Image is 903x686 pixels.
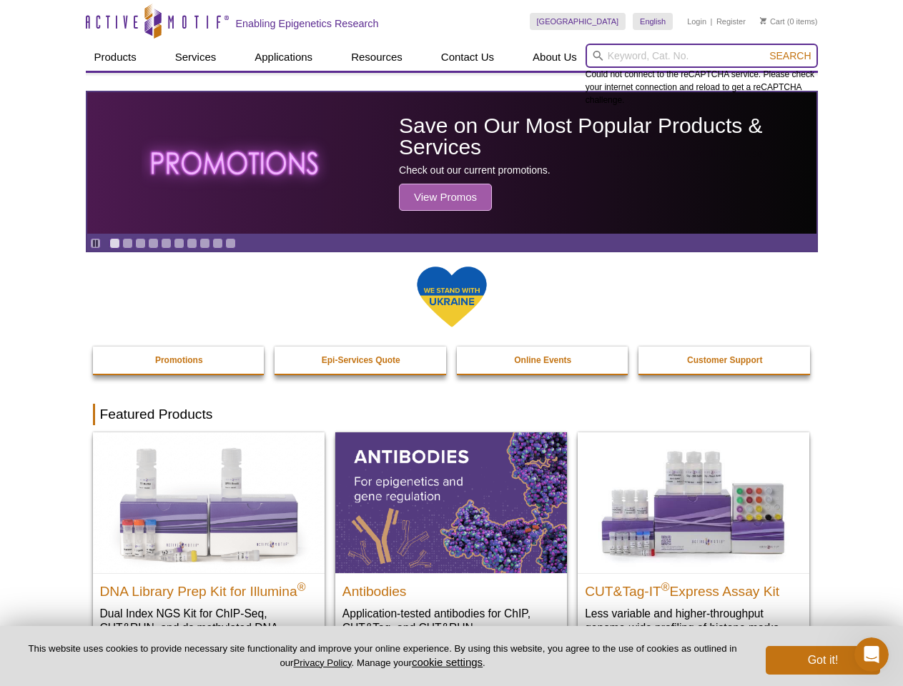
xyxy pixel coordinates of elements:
[578,432,809,649] a: CUT&Tag-IT® Express Assay Kit CUT&Tag-IT®Express Assay Kit Less variable and higher-throughput ge...
[93,404,811,425] h2: Featured Products
[585,606,802,635] p: Less variable and higher-throughput genome-wide profiling of histone marks​.
[585,577,802,599] h2: CUT&Tag-IT Express Assay Kit
[335,432,567,572] img: All Antibodies
[766,646,880,675] button: Got it!
[854,637,889,672] iframe: Intercom live chat
[225,238,236,249] a: Go to slide 10
[148,238,159,249] a: Go to slide 4
[711,13,713,30] li: |
[412,656,483,668] button: cookie settings
[765,49,815,62] button: Search
[199,238,210,249] a: Go to slide 8
[174,238,184,249] a: Go to slide 6
[342,577,560,599] h2: Antibodies
[457,347,630,374] a: Online Events
[760,13,818,30] li: (0 items)
[514,355,571,365] strong: Online Events
[297,580,306,592] sup: ®
[760,17,766,24] img: Your Cart
[638,347,811,374] a: Customer Support
[524,44,586,71] a: About Us
[86,44,145,71] a: Products
[716,16,746,26] a: Register
[586,44,818,68] input: Keyword, Cat. No.
[236,17,379,30] h2: Enabling Epigenetics Research
[155,355,203,365] strong: Promotions
[161,238,172,249] a: Go to slide 5
[23,642,742,670] p: This website uses cookies to provide necessary site functionality and improve your online experie...
[335,432,567,649] a: All Antibodies Antibodies Application-tested antibodies for ChIP, CUT&Tag, and CUT&RUN.
[687,16,706,26] a: Login
[93,432,325,663] a: DNA Library Prep Kit for Illumina DNA Library Prep Kit for Illumina® Dual Index NGS Kit for ChIP-...
[122,238,133,249] a: Go to slide 2
[342,44,411,71] a: Resources
[109,238,120,249] a: Go to slide 1
[212,238,223,249] a: Go to slide 9
[100,606,317,650] p: Dual Index NGS Kit for ChIP-Seq, CUT&RUN, and ds methylated DNA assays.
[275,347,448,374] a: Epi-Services Quote
[586,44,818,106] div: Could not connect to the reCAPTCHA service. Please check your internet connection and reload to g...
[100,577,317,599] h2: DNA Library Prep Kit for Illumina
[416,265,488,329] img: We Stand With Ukraine
[687,355,762,365] strong: Customer Support
[530,13,626,30] a: [GEOGRAPHIC_DATA]
[90,238,101,249] a: Toggle autoplay
[342,606,560,635] p: Application-tested antibodies for ChIP, CUT&Tag, and CUT&RUN.
[167,44,225,71] a: Services
[246,44,321,71] a: Applications
[322,355,400,365] strong: Epi-Services Quote
[135,238,146,249] a: Go to slide 3
[661,580,670,592] sup: ®
[760,16,785,26] a: Cart
[93,432,325,572] img: DNA Library Prep Kit for Illumina
[769,50,811,61] span: Search
[187,238,197,249] a: Go to slide 7
[293,657,351,668] a: Privacy Policy
[633,13,673,30] a: English
[433,44,503,71] a: Contact Us
[578,432,809,572] img: CUT&Tag-IT® Express Assay Kit
[93,347,266,374] a: Promotions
